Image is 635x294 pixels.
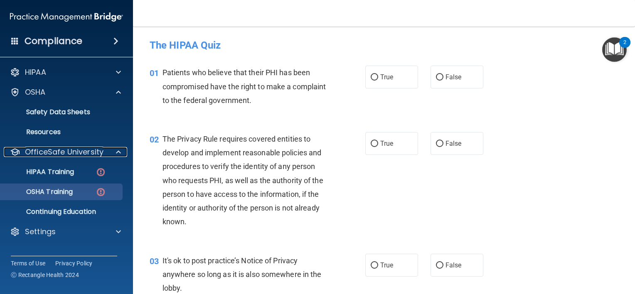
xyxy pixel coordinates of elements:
span: The Privacy Rule requires covered entities to develop and implement reasonable policies and proce... [162,135,323,226]
a: Settings [10,227,121,237]
p: HIPAA Training [5,168,74,176]
p: Continuing Education [5,208,119,216]
span: True [380,140,393,147]
h4: The HIPAA Quiz [150,40,618,51]
img: danger-circle.6113f641.png [96,187,106,197]
input: True [371,74,378,81]
p: HIPAA [25,67,46,77]
input: True [371,262,378,269]
p: Resources [5,128,119,136]
p: OfficeSafe University [25,147,103,157]
a: Terms of Use [11,259,45,267]
img: PMB logo [10,9,123,25]
span: 02 [150,135,159,145]
span: False [445,261,462,269]
h4: Compliance [25,35,82,47]
p: OSHA Training [5,188,73,196]
p: Settings [25,227,56,237]
input: False [436,262,443,269]
input: False [436,74,443,81]
span: Ⓒ Rectangle Health 2024 [11,271,79,279]
button: Open Resource Center, 2 new notifications [602,37,627,62]
span: False [445,140,462,147]
input: True [371,141,378,147]
span: False [445,73,462,81]
a: HIPAA [10,67,121,77]
a: OSHA [10,87,121,97]
span: True [380,73,393,81]
img: danger-circle.6113f641.png [96,167,106,177]
span: True [380,261,393,269]
a: OfficeSafe University [10,147,121,157]
p: OSHA [25,87,46,97]
span: Patients who believe that their PHI has been compromised have the right to make a complaint to th... [162,68,326,104]
div: 2 [623,42,626,53]
span: 03 [150,256,159,266]
input: False [436,141,443,147]
span: 01 [150,68,159,78]
a: Privacy Policy [55,259,93,267]
span: It's ok to post practice’s Notice of Privacy anywhere so long as it is also somewhere in the lobby. [162,256,322,292]
p: Safety Data Sheets [5,108,119,116]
